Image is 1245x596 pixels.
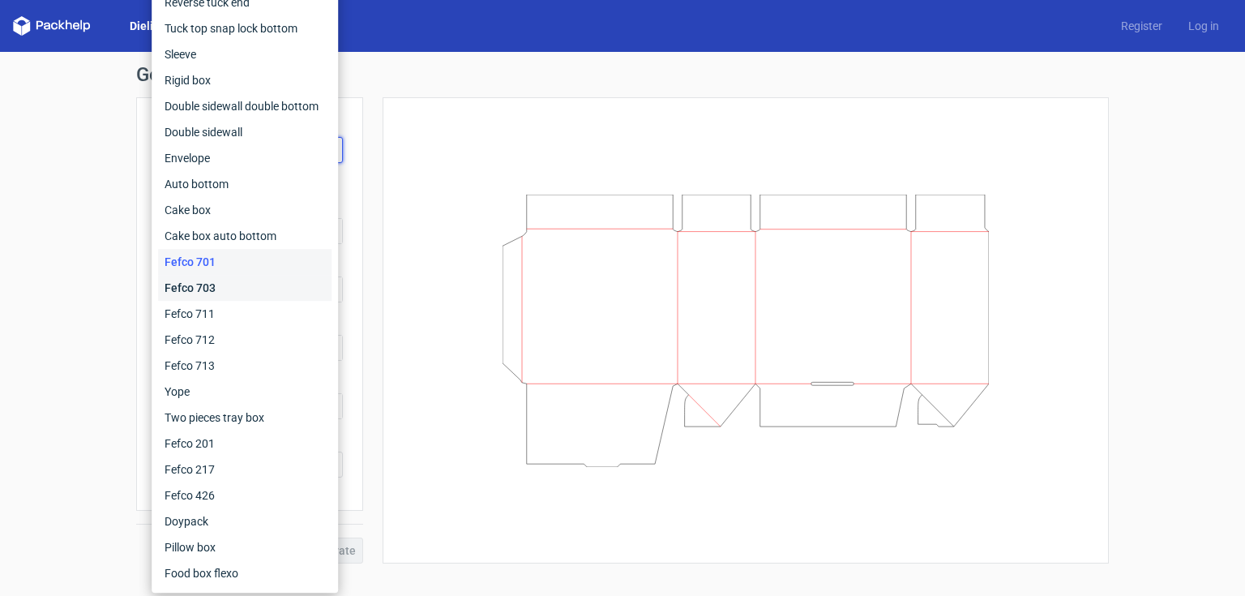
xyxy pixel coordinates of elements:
[158,379,332,405] div: Yope
[158,41,332,67] div: Sleeve
[158,353,332,379] div: Fefco 713
[158,508,332,534] div: Doypack
[158,301,332,327] div: Fefco 711
[158,197,332,223] div: Cake box
[158,457,332,482] div: Fefco 217
[158,171,332,197] div: Auto bottom
[158,223,332,249] div: Cake box auto bottom
[158,534,332,560] div: Pillow box
[158,119,332,145] div: Double sidewall
[1108,18,1175,34] a: Register
[136,65,1109,84] h1: Generate new dieline
[158,15,332,41] div: Tuck top snap lock bottom
[158,482,332,508] div: Fefco 426
[1175,18,1232,34] a: Log in
[158,327,332,353] div: Fefco 712
[158,275,332,301] div: Fefco 703
[158,249,332,275] div: Fefco 701
[117,18,185,34] a: Dielines
[158,93,332,119] div: Double sidewall double bottom
[158,405,332,431] div: Two pieces tray box
[158,145,332,171] div: Envelope
[158,431,332,457] div: Fefco 201
[158,67,332,93] div: Rigid box
[158,560,332,586] div: Food box flexo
